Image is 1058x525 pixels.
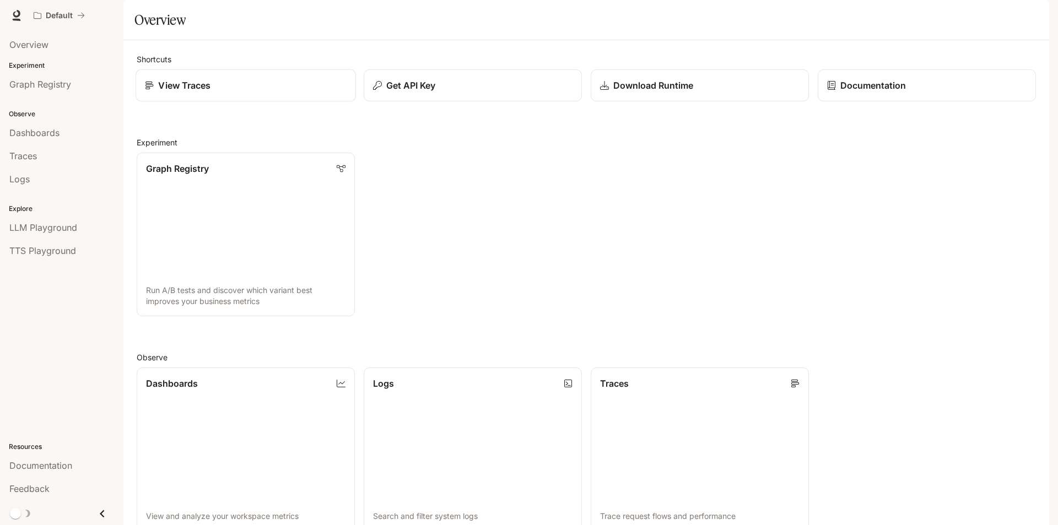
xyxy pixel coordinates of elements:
[146,285,346,307] p: Run A/B tests and discover which variant best improves your business metrics
[146,511,346,522] p: View and analyze your workspace metrics
[386,79,435,92] p: Get API Key
[158,79,210,92] p: View Traces
[46,11,73,20] p: Default
[136,69,356,102] a: View Traces
[137,137,1036,148] h2: Experiment
[818,69,1036,101] a: Documentation
[137,153,355,316] a: Graph RegistryRun A/B tests and discover which variant best improves your business metrics
[364,69,582,101] button: Get API Key
[373,377,394,390] p: Logs
[591,69,809,101] a: Download Runtime
[137,53,1036,65] h2: Shortcuts
[146,162,209,175] p: Graph Registry
[373,511,573,522] p: Search and filter system logs
[146,377,198,390] p: Dashboards
[134,9,186,31] h1: Overview
[600,511,800,522] p: Trace request flows and performance
[600,377,629,390] p: Traces
[29,4,90,26] button: All workspaces
[840,79,906,92] p: Documentation
[613,79,693,92] p: Download Runtime
[137,351,1036,363] h2: Observe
